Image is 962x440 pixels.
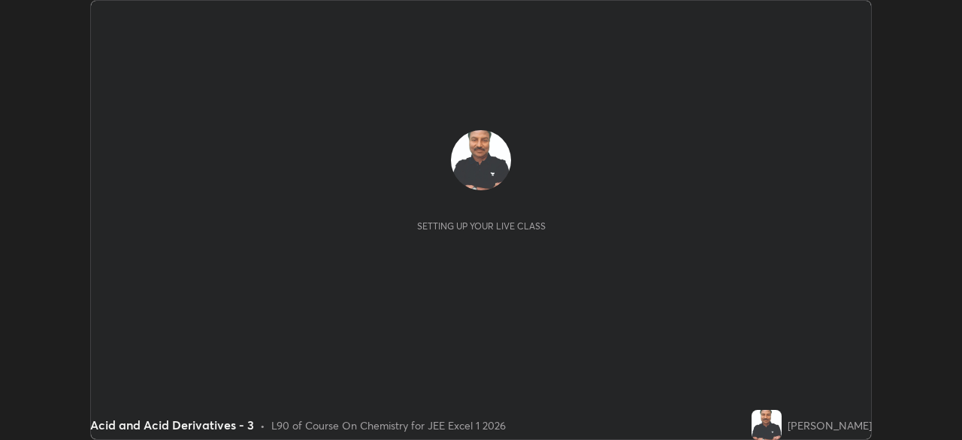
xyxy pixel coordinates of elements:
[271,417,506,433] div: L90 of Course On Chemistry for JEE Excel 1 2026
[90,416,254,434] div: Acid and Acid Derivatives - 3
[451,130,511,190] img: 082fcddd6cff4f72b7e77e0352d4d048.jpg
[752,410,782,440] img: 082fcddd6cff4f72b7e77e0352d4d048.jpg
[260,417,265,433] div: •
[417,220,546,232] div: Setting up your live class
[788,417,872,433] div: [PERSON_NAME]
